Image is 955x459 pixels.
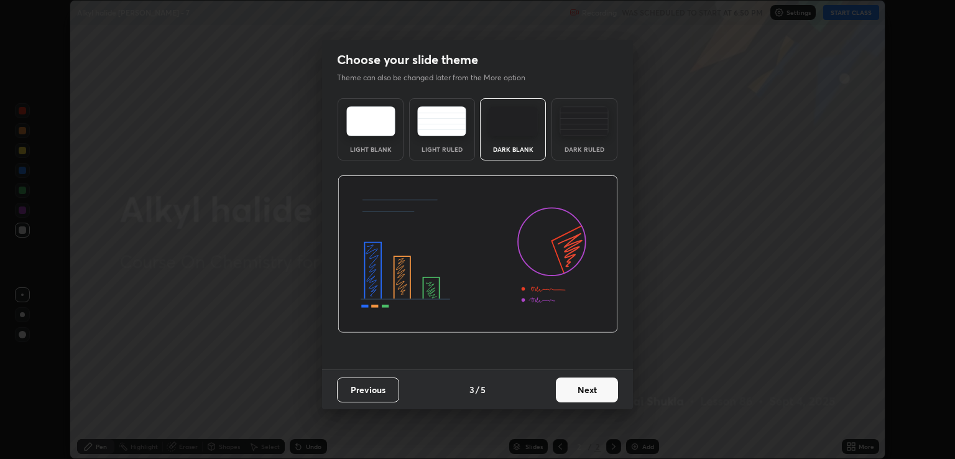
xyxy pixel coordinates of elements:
[337,72,538,83] p: Theme can also be changed later from the More option
[417,106,466,136] img: lightRuledTheme.5fabf969.svg
[560,146,609,152] div: Dark Ruled
[481,383,486,396] h4: 5
[489,106,538,136] img: darkTheme.f0cc69e5.svg
[417,146,467,152] div: Light Ruled
[346,146,395,152] div: Light Blank
[337,378,399,402] button: Previous
[488,146,538,152] div: Dark Blank
[469,383,474,396] h4: 3
[337,52,478,68] h2: Choose your slide theme
[338,175,618,333] img: darkThemeBanner.d06ce4a2.svg
[556,378,618,402] button: Next
[560,106,609,136] img: darkRuledTheme.de295e13.svg
[346,106,395,136] img: lightTheme.e5ed3b09.svg
[476,383,479,396] h4: /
